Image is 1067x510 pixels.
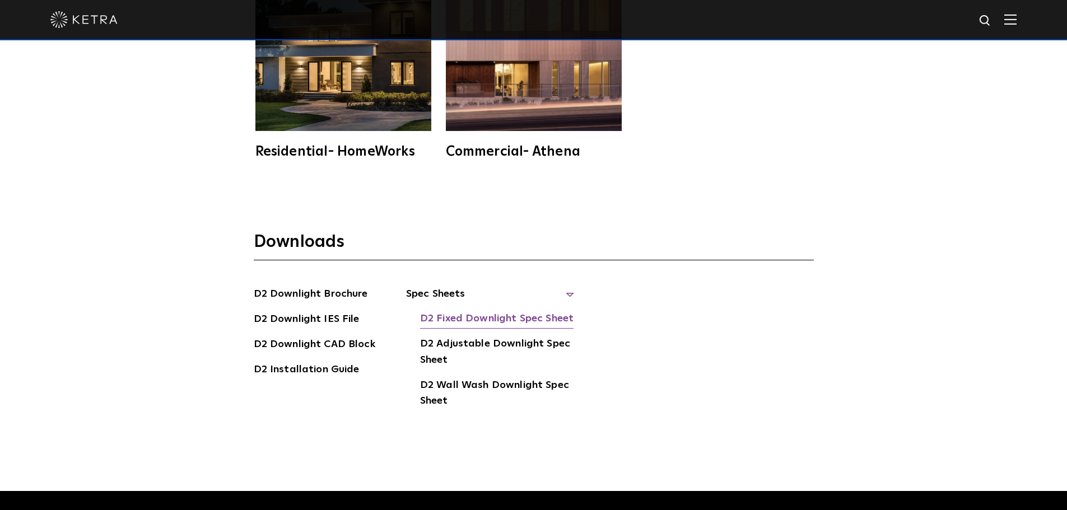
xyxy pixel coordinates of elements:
[420,311,574,329] a: D2 Fixed Downlight Spec Sheet
[255,145,431,158] div: Residential- HomeWorks
[254,231,814,260] h3: Downloads
[979,14,993,28] img: search icon
[254,336,375,354] a: D2 Downlight CAD Block
[420,336,574,370] a: D2 Adjustable Downlight Spec Sheet
[1004,14,1017,25] img: Hamburger%20Nav.svg
[254,311,360,329] a: D2 Downlight IES File
[406,286,574,311] span: Spec Sheets
[420,377,574,411] a: D2 Wall Wash Downlight Spec Sheet
[254,362,360,380] a: D2 Installation Guide
[50,11,118,28] img: ketra-logo-2019-white
[254,286,368,304] a: D2 Downlight Brochure
[446,145,622,158] div: Commercial- Athena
